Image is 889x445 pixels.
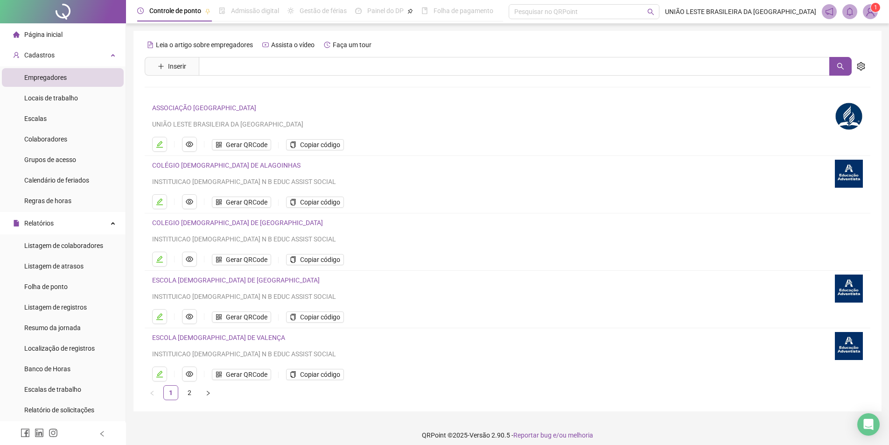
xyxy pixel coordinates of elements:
span: Listagem de registros [24,304,87,311]
span: left [99,431,105,437]
span: qrcode [216,256,222,263]
span: Gerar QRCode [226,312,267,322]
button: Inserir [150,59,194,74]
span: copy [290,199,296,205]
img: logo [835,102,863,130]
div: UNIÃO LESTE BRASILEIRA DA [GEOGRAPHIC_DATA] [152,119,824,129]
span: Gerar QRCode [226,369,267,380]
span: Copiar código [300,197,340,207]
span: Gestão de férias [300,7,347,14]
span: Gerar QRCode [226,140,267,150]
span: Versão [469,431,490,439]
span: facebook [21,428,30,438]
span: Copiar código [300,254,340,265]
a: COLÉGIO [DEMOGRAPHIC_DATA] DE ALAGOINHAS [152,162,301,169]
span: Copiar código [300,140,340,150]
button: Gerar QRCode [212,139,271,150]
li: Próxima página [201,385,216,400]
span: Listagem de colaboradores [24,242,103,249]
span: book [421,7,428,14]
div: Open Intercom Messenger [857,413,880,436]
button: Gerar QRCode [212,311,271,323]
span: Leia o artigo sobre empregadores [156,41,253,49]
span: Gerar QRCode [226,197,267,207]
span: copy [290,314,296,320]
span: Faça um tour [333,41,371,49]
span: Locais de trabalho [24,94,78,102]
span: left [149,390,155,396]
span: pushpin [407,8,413,14]
span: copy [290,141,296,148]
button: right [201,385,216,400]
span: plus [158,63,164,70]
span: instagram [49,428,58,438]
span: sun [287,7,294,14]
span: Cadastros [24,51,55,59]
span: history [324,42,330,48]
span: notification [825,7,833,16]
span: Gerar QRCode [226,254,267,265]
span: Reportar bug e/ou melhoria [513,431,593,439]
div: INSTITUICAO [DEMOGRAPHIC_DATA] N B EDUC ASSIST SOCIAL [152,349,824,359]
button: Copiar código [286,311,344,323]
span: Copiar código [300,312,340,322]
div: INSTITUICAO [DEMOGRAPHIC_DATA] N B EDUC ASSIST SOCIAL [152,234,832,244]
button: Gerar QRCode [212,254,271,265]
img: 46995 [863,5,877,19]
span: Resumo da jornada [24,324,81,332]
a: 2 [182,386,196,400]
span: UNIÃO LESTE BRASILEIRA DA [GEOGRAPHIC_DATA] [665,7,816,17]
span: Escalas de trabalho [24,386,81,393]
span: edit [156,313,163,320]
span: 1 [874,4,877,11]
a: ASSOCIAÇÃO [GEOGRAPHIC_DATA] [152,104,256,112]
sup: Atualize o seu contato no menu Meus Dados [871,3,880,12]
span: file-done [219,7,225,14]
span: eye [186,141,193,148]
button: Copiar código [286,197,344,208]
span: Inserir [168,61,186,71]
span: qrcode [216,371,222,378]
button: Gerar QRCode [212,197,271,208]
span: qrcode [216,141,222,148]
span: clock-circle [137,7,144,14]
span: Colaboradores [24,135,67,143]
span: Folha de ponto [24,283,68,290]
span: Folha de pagamento [434,7,493,14]
span: eye [186,255,193,263]
a: COLEGIO [DEMOGRAPHIC_DATA] DE [GEOGRAPHIC_DATA] [152,219,323,226]
li: Página anterior [145,385,160,400]
a: 1 [164,386,178,400]
button: left [145,385,160,400]
div: INSTITUICAO [DEMOGRAPHIC_DATA] N B EDUC ASSIST SOCIAL [152,177,824,187]
span: Copiar código [300,369,340,380]
button: Copiar código [286,254,344,265]
span: Banco de Horas [24,365,70,373]
span: Listagem de atrasos [24,262,84,270]
span: linkedin [35,428,44,438]
span: Relatórios [24,219,54,227]
a: ESCOLA [DEMOGRAPHIC_DATA] DE [GEOGRAPHIC_DATA] [152,276,320,284]
span: file-text [147,42,154,48]
button: Copiar código [286,369,344,380]
span: setting [857,62,865,71]
span: Calendário de feriados [24,177,89,184]
span: Empregadores [24,74,67,81]
span: edit [156,370,163,378]
div: INSTITUICAO [DEMOGRAPHIC_DATA] N B EDUC ASSIST SOCIAL [152,291,824,302]
span: file [13,220,20,226]
span: user-add [13,52,20,58]
span: Grupos de acesso [24,156,76,163]
span: bell [846,7,854,16]
span: qrcode [216,199,222,205]
a: ESCOLA [DEMOGRAPHIC_DATA] DE VALENÇA [152,334,285,341]
span: pushpin [205,8,210,14]
span: copy [290,256,296,263]
li: 1 [163,385,178,400]
span: search [837,63,844,70]
span: search [647,8,654,15]
li: 2 [182,385,197,400]
button: Gerar QRCode [212,369,271,380]
span: eye [186,370,193,378]
span: home [13,31,20,38]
